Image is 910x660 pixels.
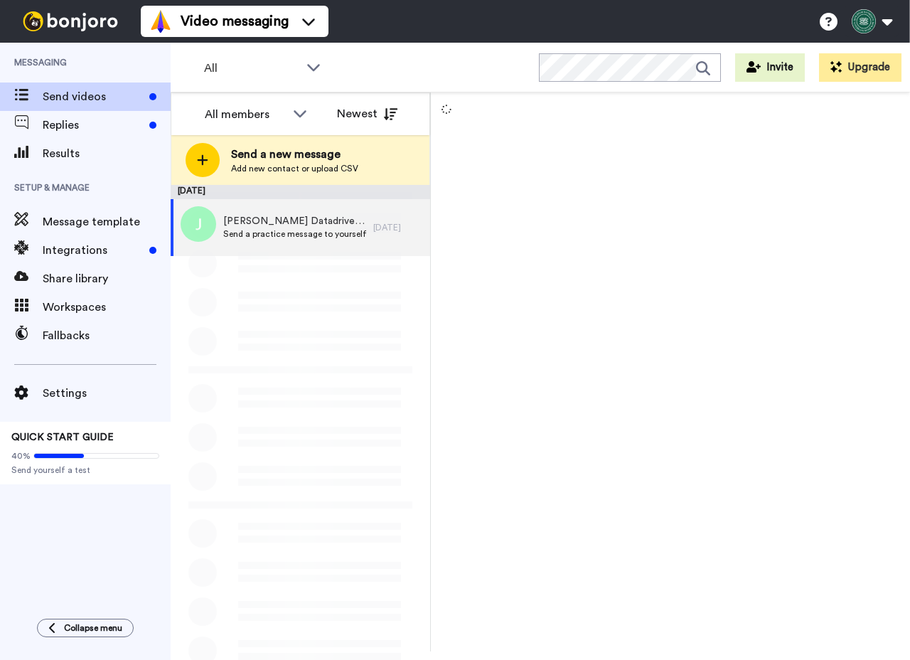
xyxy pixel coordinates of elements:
[43,299,171,316] span: Workspaces
[11,464,159,476] span: Send yourself a test
[223,214,366,228] span: [PERSON_NAME] Datadrivenstrength
[231,163,358,174] span: Add new contact or upload CSV
[43,242,144,259] span: Integrations
[11,432,114,442] span: QUICK START GUIDE
[43,117,144,134] span: Replies
[204,60,299,77] span: All
[17,11,124,31] img: bj-logo-header-white.svg
[373,222,423,233] div: [DATE]
[819,53,901,82] button: Upgrade
[43,145,171,162] span: Results
[43,270,171,287] span: Share library
[171,185,430,199] div: [DATE]
[43,213,171,230] span: Message template
[43,88,144,105] span: Send videos
[181,11,289,31] span: Video messaging
[64,622,122,634] span: Collapse menu
[37,619,134,637] button: Collapse menu
[735,53,805,82] button: Invite
[43,385,171,402] span: Settings
[223,228,366,240] span: Send a practice message to yourself
[43,327,171,344] span: Fallbacks
[11,450,31,462] span: 40%
[149,10,172,33] img: vm-color.svg
[205,106,286,123] div: All members
[326,100,408,128] button: Newest
[181,206,216,242] img: j.png
[231,146,358,163] span: Send a new message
